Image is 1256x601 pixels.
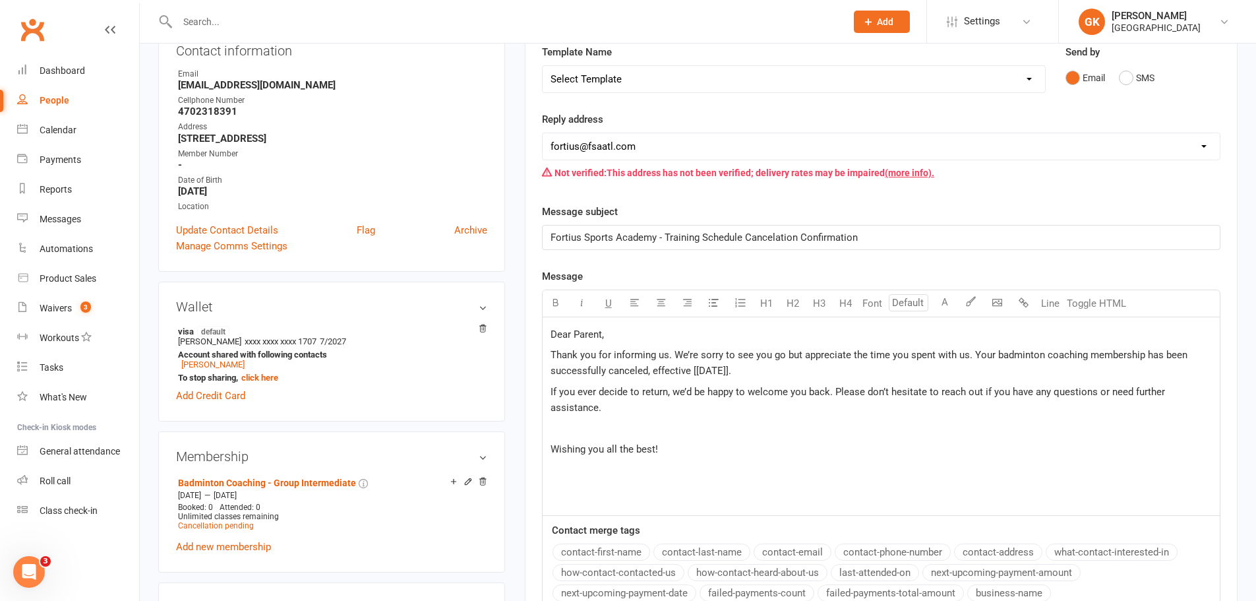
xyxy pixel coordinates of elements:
button: how-contact-contacted-us [553,564,684,581]
h3: Wallet [176,300,487,314]
div: Workouts [40,332,79,343]
a: [PERSON_NAME] [181,360,245,369]
a: Update Contact Details [176,222,278,238]
h3: Contact information [176,38,487,58]
input: Default [889,294,928,311]
button: H2 [780,290,806,317]
span: [DATE] [214,491,237,500]
div: Cellphone Number [178,94,487,107]
strong: [EMAIL_ADDRESS][DOMAIN_NAME] [178,79,487,91]
span: Attended: 0 [220,503,260,512]
div: — [175,490,487,501]
a: Flag [357,222,375,238]
button: contact-phone-number [835,544,951,561]
label: Send by [1065,44,1100,60]
a: Cancellation pending [178,521,254,530]
span: 3 [40,556,51,567]
a: Workouts [17,323,139,353]
a: Automations [17,234,139,264]
a: Roll call [17,466,139,496]
button: contact-address [954,544,1042,561]
button: U [595,290,622,317]
button: H1 [754,290,780,317]
button: last-attended-on [831,564,919,581]
a: Archive [454,222,487,238]
label: Contact merge tags [552,522,640,538]
button: how-contact-heard-about-us [688,564,827,581]
span: Thank you for informing us. We’re sorry to see you go but appreciate the time you spent with us. ... [551,349,1190,377]
div: General attendance [40,446,120,457]
a: Product Sales [17,264,139,294]
button: Add [854,11,910,33]
div: Roll call [40,476,71,486]
strong: Account shared with following contacts [178,350,481,360]
div: Automations [40,243,93,254]
div: People [40,95,69,106]
a: General attendance kiosk mode [17,437,139,466]
strong: [STREET_ADDRESS] [178,133,487,144]
div: Location [178,201,487,213]
span: If you ever decide to return, we’d be happy to welcome you back. Please don’t hesitate to reach o... [551,386,1168,414]
li: [PERSON_NAME] [176,324,487,385]
a: Badminton Coaching - Group Intermediate [178,478,356,488]
button: contact-email [754,544,831,561]
span: xxxx xxxx xxxx 1707 [245,336,316,346]
button: contact-first-name [553,544,650,561]
span: Settings [964,7,1000,36]
strong: 4702318391 [178,106,487,117]
button: contact-last-name [653,544,750,561]
button: Line [1037,290,1063,317]
a: Dashboard [17,56,139,86]
a: Payments [17,145,139,175]
button: SMS [1119,65,1154,90]
strong: To stop sharing, [178,373,481,383]
h3: Membership [176,449,487,464]
button: H4 [833,290,859,317]
a: Waivers 3 [17,294,139,323]
label: Message subject [542,204,618,220]
a: click here [241,373,278,383]
div: Class check-in [40,505,98,516]
div: [PERSON_NAME] [1112,10,1201,22]
div: Date of Birth [178,174,487,187]
span: Booked: 0 [178,503,213,512]
span: Dear Parent, [551,329,604,340]
div: What's New [40,392,87,402]
button: Email [1065,65,1105,90]
a: (more info). [885,168,934,178]
div: Calendar [40,125,76,135]
button: what-contact-interested-in [1046,544,1178,561]
label: Message [542,269,583,284]
a: Class kiosk mode [17,496,139,526]
div: Product Sales [40,273,96,284]
span: default [197,326,229,336]
button: A [932,290,958,317]
input: Search... [173,13,837,31]
a: What's New [17,383,139,412]
div: GK [1079,9,1105,35]
span: 7/2027 [320,336,346,346]
div: Member Number [178,148,487,160]
iframe: Intercom live chat [13,556,45,588]
a: Tasks [17,353,139,383]
div: Address [178,121,487,133]
div: [GEOGRAPHIC_DATA] [1112,22,1201,34]
strong: [DATE] [178,185,487,197]
span: U [605,298,612,309]
label: Reply address [542,111,603,127]
button: Font [859,290,885,317]
label: Template Name [542,44,612,60]
div: Email [178,68,487,80]
strong: - [178,159,487,171]
span: [DATE] [178,491,201,500]
button: Toggle HTML [1063,290,1129,317]
div: This address has not been verified; delivery rates may be impaired [542,160,1220,185]
div: Messages [40,214,81,224]
div: Payments [40,154,81,165]
span: Wishing you all the best! [551,443,658,455]
a: People [17,86,139,115]
div: Waivers [40,303,72,313]
a: Reports [17,175,139,205]
div: Tasks [40,362,63,373]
